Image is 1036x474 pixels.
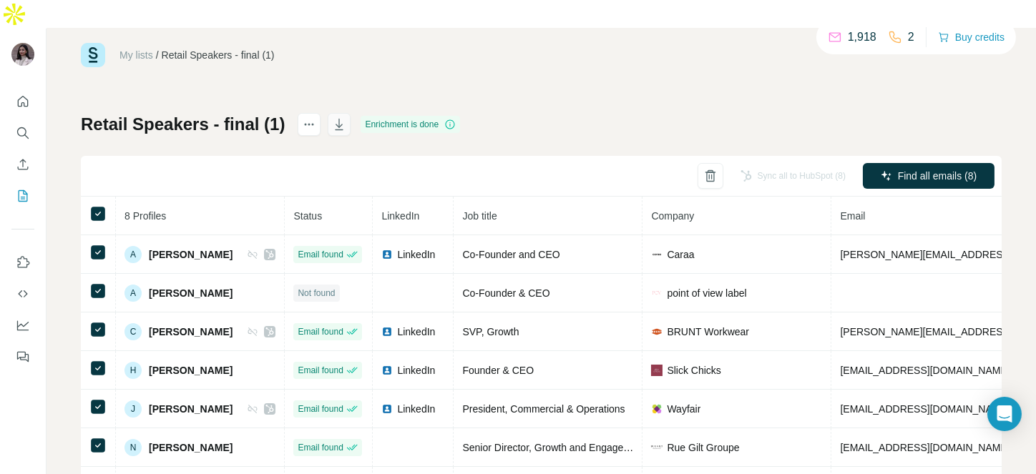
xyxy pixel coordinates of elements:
[397,247,435,262] span: LinkedIn
[462,365,534,376] span: Founder & CEO
[293,210,322,222] span: Status
[124,439,142,456] div: N
[667,363,720,377] span: Slick Chicks
[11,344,34,370] button: Feedback
[381,365,393,376] img: LinkedIn logo
[11,281,34,307] button: Use Surfe API
[298,113,321,136] button: actions
[149,402,233,416] span: [PERSON_NAME]
[298,248,343,261] span: Email found
[298,287,335,300] span: Not found
[381,403,393,415] img: LinkedIn logo
[462,287,549,299] span: Co-Founder & CEO
[651,289,663,297] img: company-logo
[651,445,663,449] img: company-logo
[381,210,419,222] span: LinkedIn
[156,48,159,62] li: /
[11,250,34,275] button: Use Surfe on LinkedIn
[667,286,746,300] span: point of view label
[381,326,393,337] img: LinkedIn logo
[298,441,343,454] span: Email found
[124,285,142,302] div: A
[840,365,1010,376] span: [EMAIL_ADDRESS][DOMAIN_NAME]
[298,325,343,338] span: Email found
[149,325,233,339] span: [PERSON_NAME]
[298,403,343,415] span: Email found
[397,325,435,339] span: LinkedIn
[462,326,519,337] span: SVP, Growth
[840,403,1010,415] span: [EMAIL_ADDRESS][DOMAIN_NAME]
[81,43,105,67] img: Surfe Logo
[124,323,142,340] div: C
[149,363,233,377] span: [PERSON_NAME]
[863,163,995,189] button: Find all emails (8)
[119,49,153,61] a: My lists
[651,365,663,376] img: company-logo
[908,29,914,46] p: 2
[987,397,1022,431] div: Open Intercom Messenger
[651,210,694,222] span: Company
[11,312,34,338] button: Dashboard
[462,210,497,222] span: Job title
[361,116,460,133] div: Enrichment is done
[11,152,34,177] button: Enrich CSV
[11,89,34,114] button: Quick start
[651,403,663,415] img: company-logo
[651,326,663,337] img: company-logo
[651,249,663,260] img: company-logo
[397,402,435,416] span: LinkedIn
[462,249,559,260] span: Co-Founder and CEO
[162,48,275,62] div: Retail Speakers - final (1)
[840,210,865,222] span: Email
[898,169,977,183] span: Find all emails (8)
[840,442,1010,453] span: [EMAIL_ADDRESS][DOMAIN_NAME]
[462,403,625,415] span: President, Commercial & Operations
[124,210,166,222] span: 8 Profiles
[667,325,749,339] span: BRUNT Workwear
[667,247,694,262] span: Caraa
[149,247,233,262] span: [PERSON_NAME]
[381,249,393,260] img: LinkedIn logo
[124,246,142,263] div: A
[397,363,435,377] span: LinkedIn
[11,43,34,66] img: Avatar
[938,27,1005,47] button: Buy credits
[462,442,692,453] span: Senior Director, Growth and Engagement Marketing
[298,364,343,377] span: Email found
[11,120,34,146] button: Search
[149,286,233,300] span: [PERSON_NAME]
[848,29,876,46] p: 1,918
[667,402,700,416] span: Wayfair
[667,440,739,455] span: Rue Gilt Groupe
[149,440,233,455] span: [PERSON_NAME]
[124,400,142,418] div: J
[81,113,285,136] h1: Retail Speakers - final (1)
[124,362,142,379] div: H
[11,183,34,209] button: My lists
